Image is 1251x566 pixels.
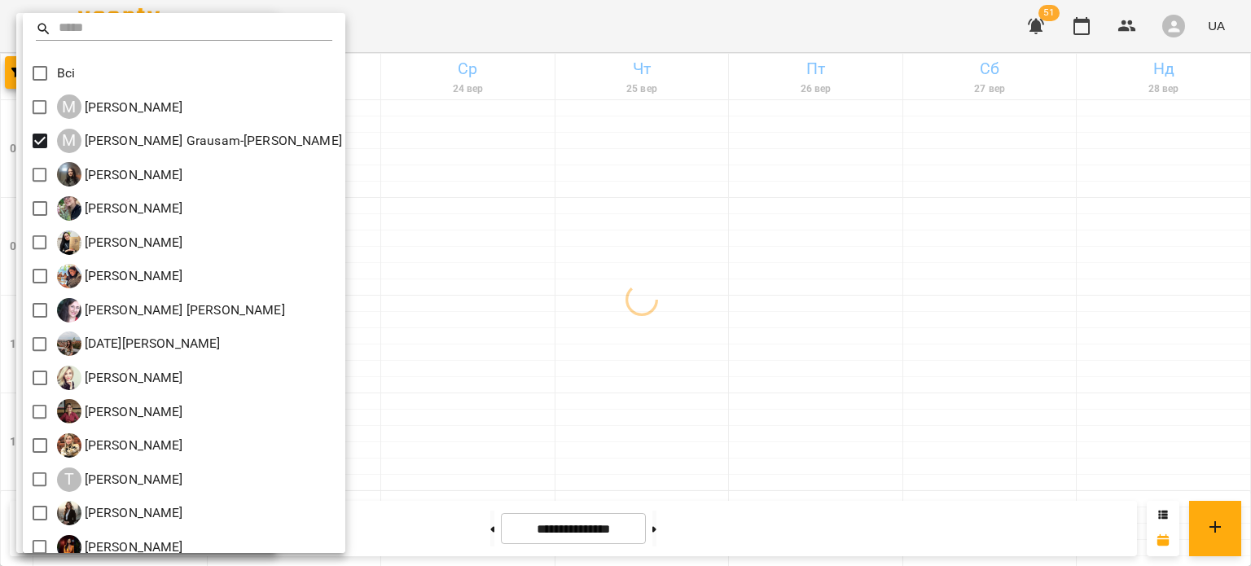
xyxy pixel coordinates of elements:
div: Борзова Марія Олексіївна [57,196,183,221]
img: Г [57,298,81,322]
a: Д [DATE][PERSON_NAME] [57,331,221,356]
img: Б [57,230,81,255]
img: Б [57,196,81,221]
p: [PERSON_NAME] [81,537,183,557]
a: Т [PERSON_NAME] [57,501,183,525]
div: Т [57,467,81,492]
p: [PERSON_NAME] [81,402,183,422]
div: Maksym Yasichak [57,94,183,119]
a: У [PERSON_NAME] [57,535,183,559]
a: Г [PERSON_NAME] [57,264,183,288]
p: [PERSON_NAME] [81,165,183,185]
img: Д [57,331,81,356]
img: П [57,433,81,458]
img: Т [57,501,81,525]
div: Гошевська Любов Степанівна [57,298,285,322]
a: Б [PERSON_NAME] [57,196,183,221]
img: Б [57,162,81,186]
a: Г [PERSON_NAME] [PERSON_NAME] [57,298,285,322]
img: О [57,399,81,423]
p: [PERSON_NAME] [81,266,183,286]
p: [PERSON_NAME] [81,436,183,455]
a: M [PERSON_NAME] Grausam-[PERSON_NAME] [57,129,342,153]
p: [PERSON_NAME] [81,199,183,218]
p: [PERSON_NAME] [PERSON_NAME] [81,301,285,320]
div: Ботіна Ірина Олегівна [57,230,183,255]
p: Всі [57,64,75,83]
a: О [PERSON_NAME] [57,399,183,423]
p: [PERSON_NAME] [81,470,183,489]
div: Тетяна Левицька [57,501,183,525]
p: [PERSON_NAME] Grausam-[PERSON_NAME] [81,131,342,151]
a: Л [PERSON_NAME] [57,366,183,390]
div: Устенко Євгенія Олександрівна [57,535,183,559]
div: M [57,94,81,119]
div: Прадійчук Зінаїда Леонідівна [57,433,183,458]
a: П [PERSON_NAME] [57,433,183,458]
div: Бойцун Яна Вікторівна [57,162,183,186]
div: M [57,129,81,153]
a: Б [PERSON_NAME] [57,230,183,255]
img: Л [57,366,81,390]
img: У [57,535,81,559]
p: [PERSON_NAME] [81,503,183,523]
a: M [PERSON_NAME] [57,94,183,119]
p: [PERSON_NAME] [81,368,183,388]
a: Б [PERSON_NAME] [57,162,183,186]
p: [PERSON_NAME] [81,98,183,117]
img: Г [57,264,81,288]
div: Лихова Валерія Романівна [57,366,183,390]
a: Т [PERSON_NAME] [57,467,183,492]
p: [PERSON_NAME] [81,233,183,252]
p: [DATE][PERSON_NAME] [81,334,221,353]
div: Гаврилова Інна Іванівна [57,264,183,288]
